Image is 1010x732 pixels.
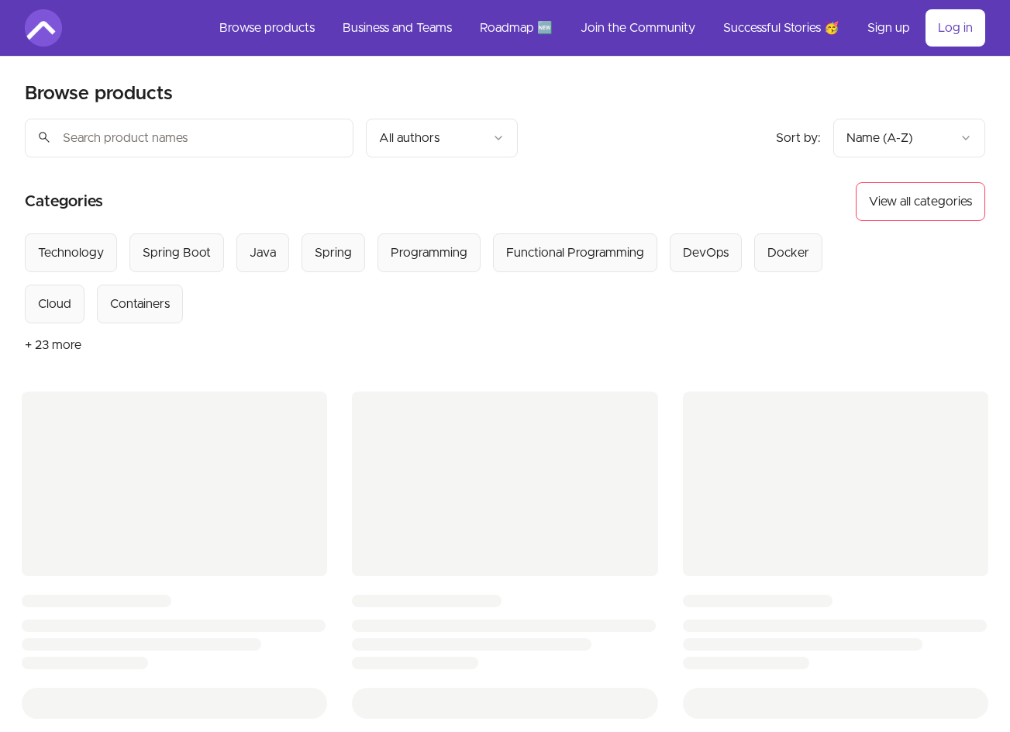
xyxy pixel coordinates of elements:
[856,182,985,221] button: View all categories
[767,243,809,262] div: Docker
[315,243,352,262] div: Spring
[776,132,821,144] span: Sort by:
[207,9,985,47] nav: Main
[833,119,985,157] button: Product sort options
[25,81,173,106] h2: Browse products
[37,126,51,148] span: search
[143,243,211,262] div: Spring Boot
[38,295,71,313] div: Cloud
[926,9,985,47] a: Log in
[207,9,327,47] a: Browse products
[467,9,565,47] a: Roadmap 🆕
[110,295,170,313] div: Containers
[391,243,467,262] div: Programming
[506,243,644,262] div: Functional Programming
[711,9,852,47] a: Successful Stories 🥳
[683,243,729,262] div: DevOps
[38,243,104,262] div: Technology
[25,119,353,157] input: Search product names
[330,9,464,47] a: Business and Teams
[25,182,103,221] h2: Categories
[855,9,922,47] a: Sign up
[25,9,62,47] img: Amigoscode logo
[568,9,708,47] a: Join the Community
[25,323,81,367] button: + 23 more
[250,243,276,262] div: Java
[366,119,518,157] button: Filter by author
